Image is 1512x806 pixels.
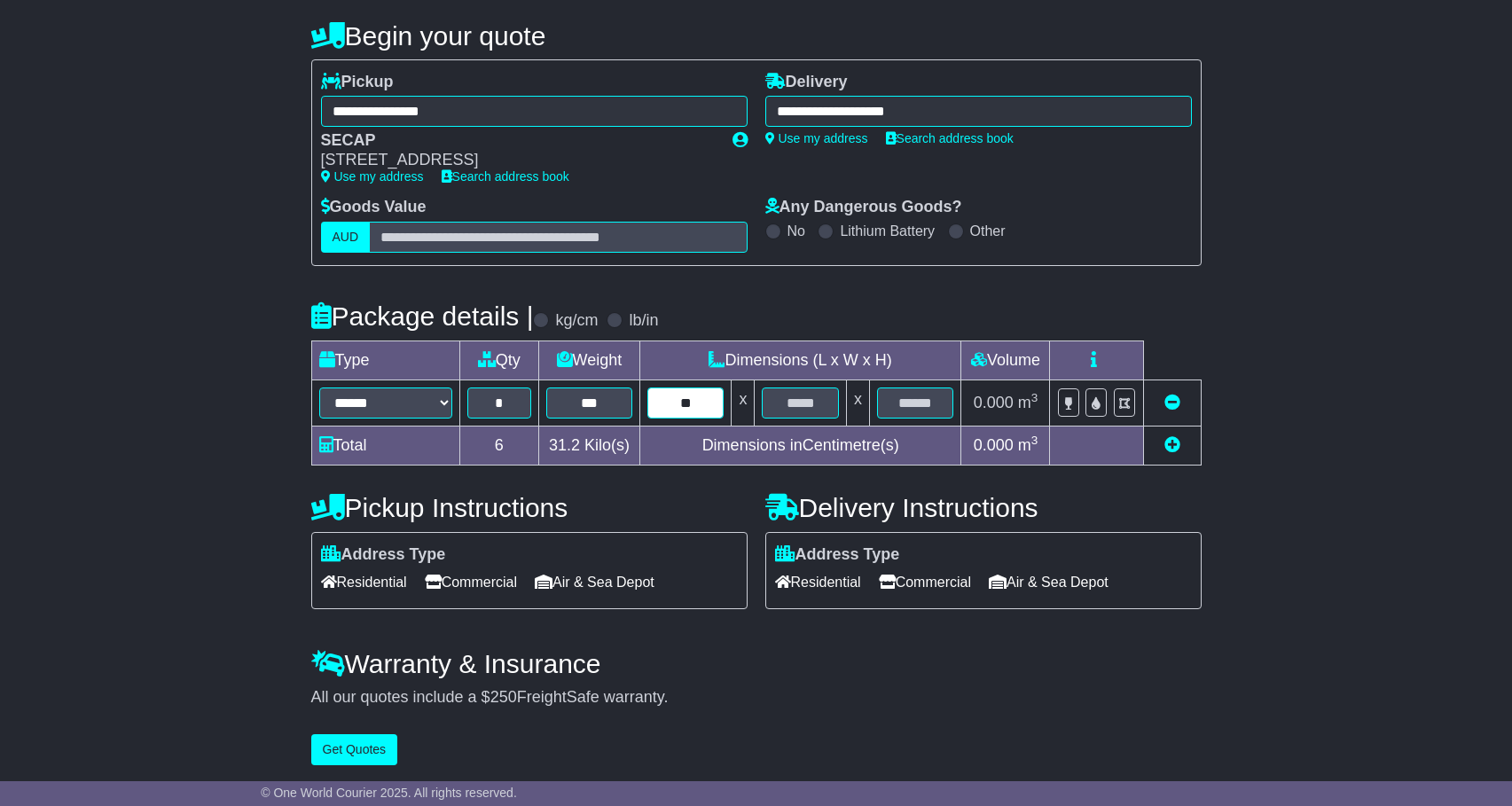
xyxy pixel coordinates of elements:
[879,568,971,596] span: Commercial
[765,493,1202,522] h4: Delivery Instructions
[974,436,1014,454] span: 0.000
[442,169,569,184] a: Search address book
[459,426,538,465] td: 6
[961,340,1050,380] td: Volume
[311,649,1202,678] h4: Warranty & Insurance
[974,394,1014,411] span: 0.000
[321,198,427,217] label: Goods Value
[311,340,459,380] td: Type
[311,493,748,522] h4: Pickup Instructions
[1164,394,1180,411] a: Remove this item
[538,426,639,465] td: Kilo(s)
[535,568,654,596] span: Air & Sea Depot
[765,131,868,145] a: Use my address
[970,223,1006,239] label: Other
[765,198,962,217] label: Any Dangerous Goods?
[321,151,715,170] div: [STREET_ADDRESS]
[1031,391,1038,404] sup: 3
[775,568,861,596] span: Residential
[1018,394,1038,411] span: m
[1164,436,1180,454] a: Add new item
[555,311,598,331] label: kg/cm
[765,73,848,92] label: Delivery
[846,380,869,426] td: x
[321,131,715,151] div: SECAP
[629,311,658,331] label: lb/in
[538,340,639,380] td: Weight
[321,222,371,253] label: AUD
[311,21,1202,51] h4: Begin your quote
[639,340,961,380] td: Dimensions (L x W x H)
[321,73,394,92] label: Pickup
[459,340,538,380] td: Qty
[886,131,1014,145] a: Search address book
[311,301,534,331] h4: Package details |
[840,223,935,239] label: Lithium Battery
[989,568,1109,596] span: Air & Sea Depot
[549,436,580,454] span: 31.2
[639,426,961,465] td: Dimensions in Centimetre(s)
[311,734,398,765] button: Get Quotes
[321,568,407,596] span: Residential
[321,169,424,184] a: Use my address
[775,545,900,565] label: Address Type
[787,223,805,239] label: No
[1031,434,1038,447] sup: 3
[1018,436,1038,454] span: m
[321,545,446,565] label: Address Type
[261,786,517,800] span: © One World Courier 2025. All rights reserved.
[425,568,517,596] span: Commercial
[490,688,517,706] span: 250
[311,688,1202,708] div: All our quotes include a $ FreightSafe warranty.
[732,380,755,426] td: x
[311,426,459,465] td: Total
